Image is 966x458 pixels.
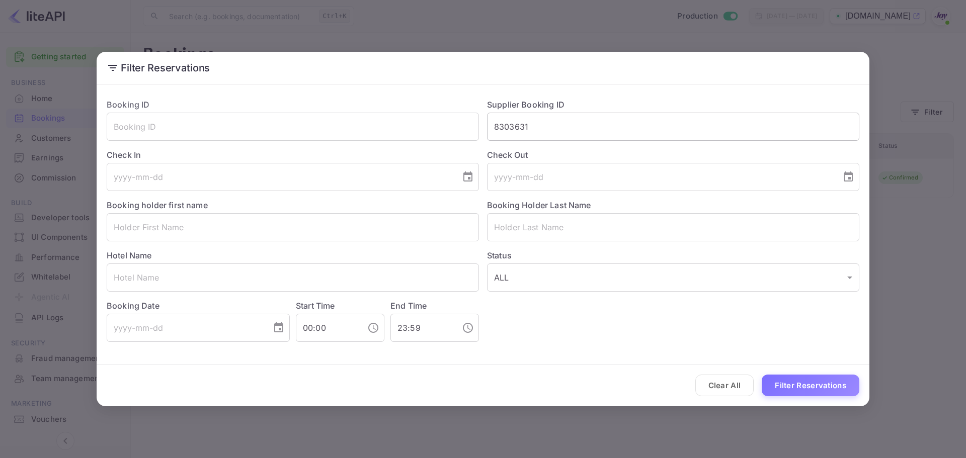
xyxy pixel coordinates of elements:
[296,314,359,342] input: hh:mm
[107,314,265,342] input: yyyy-mm-dd
[107,163,454,191] input: yyyy-mm-dd
[487,113,859,141] input: Supplier Booking ID
[107,263,479,292] input: Hotel Name
[107,250,152,260] label: Hotel Name
[97,52,869,84] h2: Filter Reservations
[390,314,454,342] input: hh:mm
[487,149,859,161] label: Check Out
[458,167,478,187] button: Choose date
[107,149,479,161] label: Check In
[107,113,479,141] input: Booking ID
[107,213,479,241] input: Holder First Name
[363,318,383,338] button: Choose time, selected time is 12:00 AM
[458,318,478,338] button: Choose time, selected time is 11:59 PM
[296,301,335,311] label: Start Time
[487,200,591,210] label: Booking Holder Last Name
[107,300,290,312] label: Booking Date
[487,213,859,241] input: Holder Last Name
[269,318,289,338] button: Choose date
[762,375,859,396] button: Filter Reservations
[838,167,858,187] button: Choose date
[487,249,859,261] label: Status
[390,301,427,311] label: End Time
[107,200,208,210] label: Booking holder first name
[107,100,150,110] label: Booking ID
[487,263,859,292] div: ALL
[695,375,754,396] button: Clear All
[487,163,834,191] input: yyyy-mm-dd
[487,100,565,110] label: Supplier Booking ID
